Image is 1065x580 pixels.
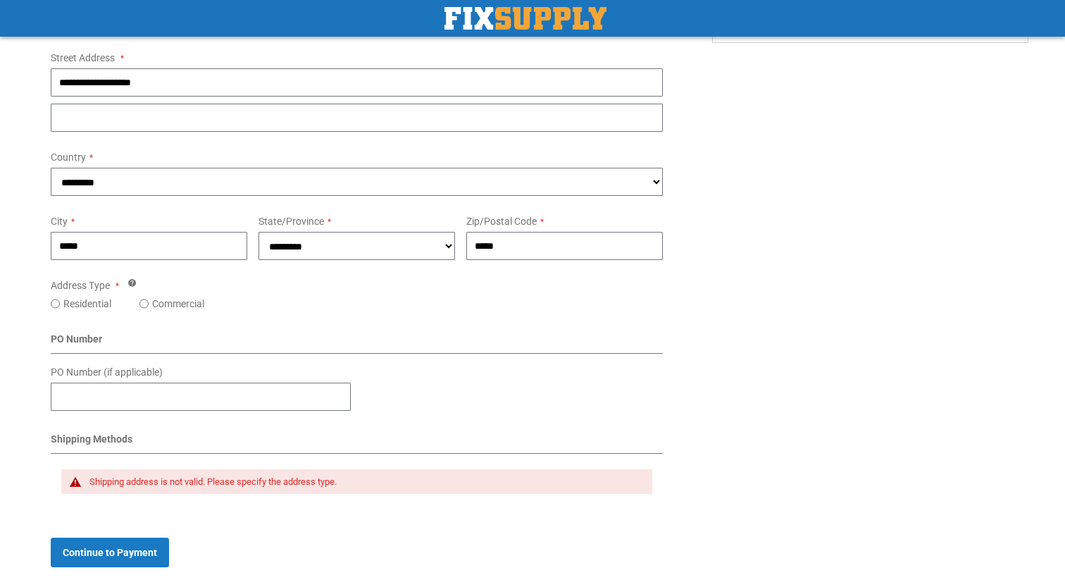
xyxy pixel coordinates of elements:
span: State/Province [259,216,324,227]
a: store logo [444,7,606,30]
div: Shipping address is not valid. Please specify the address type. [89,476,638,488]
label: Commercial [152,297,204,311]
span: Country [51,152,86,163]
button: Continue to Payment [51,538,169,567]
label: Residential [63,297,111,311]
img: Fix Industrial Supply [444,7,606,30]
span: Street Address [51,52,115,63]
span: Zip/Postal Code [466,216,537,227]
div: Shipping Methods [51,432,663,454]
span: City [51,216,68,227]
div: PO Number [51,332,663,354]
span: Continue to Payment [63,547,157,558]
span: Address Type [51,280,110,291]
span: PO Number (if applicable) [51,366,163,378]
